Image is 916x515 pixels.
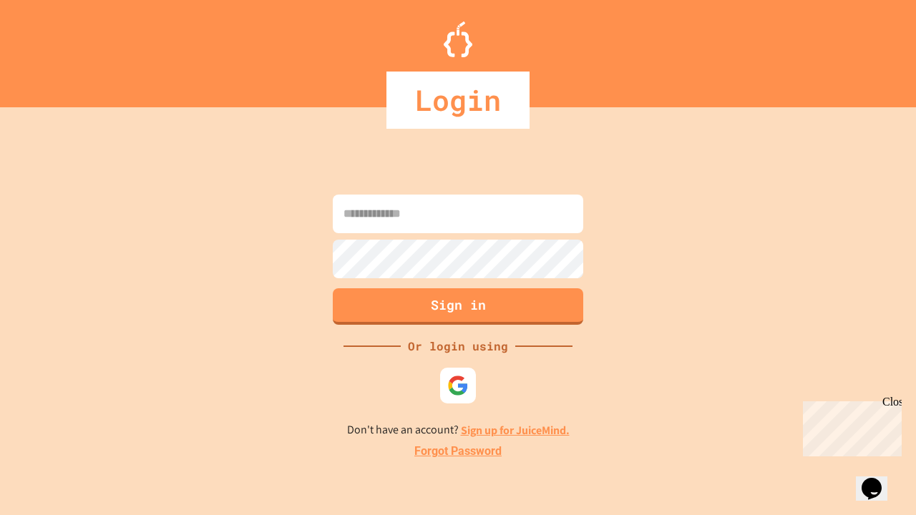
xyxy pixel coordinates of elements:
iframe: chat widget [856,458,902,501]
div: Login [386,72,530,129]
a: Sign up for JuiceMind. [461,423,570,438]
img: Logo.svg [444,21,472,57]
a: Forgot Password [414,443,502,460]
button: Sign in [333,288,583,325]
iframe: chat widget [797,396,902,456]
div: Chat with us now!Close [6,6,99,91]
p: Don't have an account? [347,421,570,439]
img: google-icon.svg [447,375,469,396]
div: Or login using [401,338,515,355]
